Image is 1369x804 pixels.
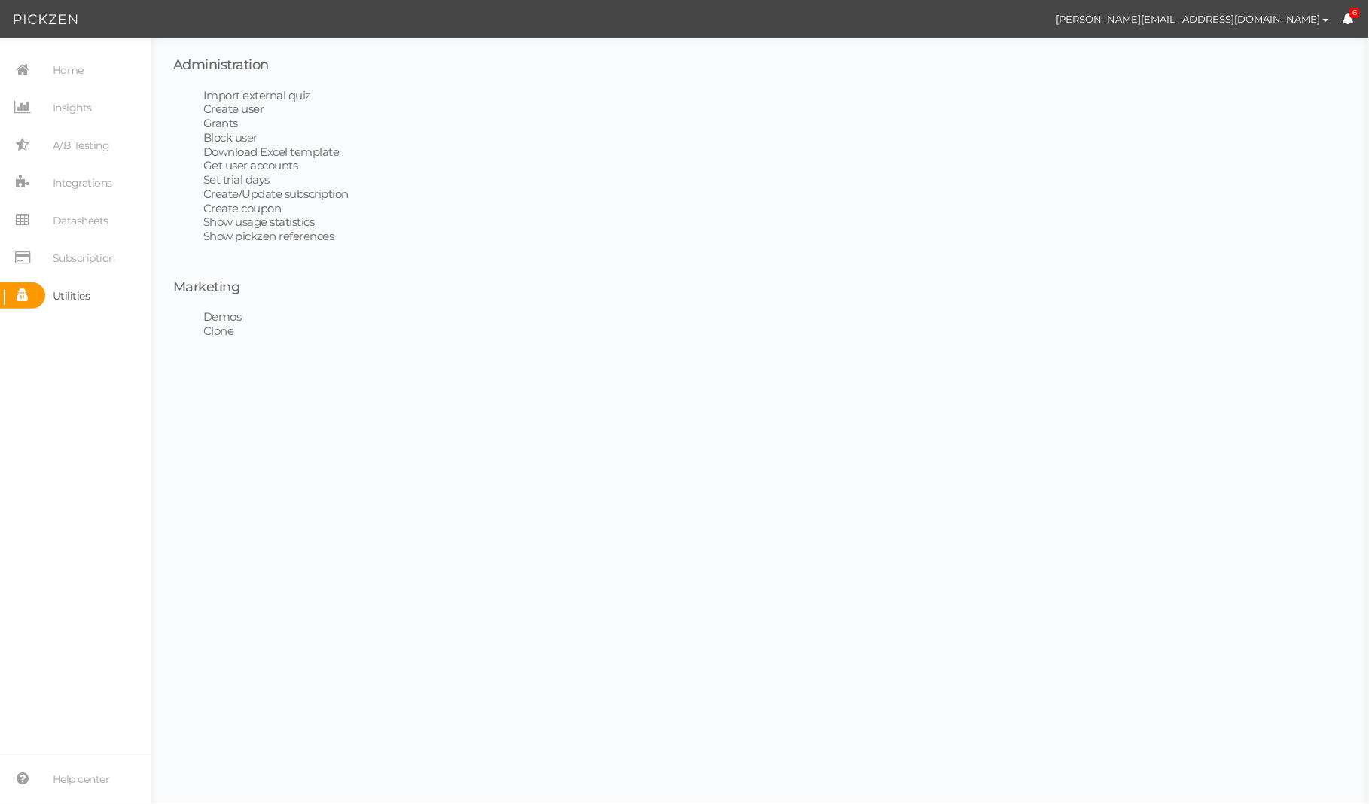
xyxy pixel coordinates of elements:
[53,768,110,792] span: Help center
[53,58,84,82] span: Home
[203,324,234,338] a: Clone
[53,133,110,157] span: A/B Testing
[203,145,340,159] a: Download Excel template
[203,201,282,215] a: Create coupon
[1056,13,1321,25] span: [PERSON_NAME][EMAIL_ADDRESS][DOMAIN_NAME]
[53,96,92,120] span: Insights
[53,171,112,195] span: Integrations
[173,56,269,73] span: Administration
[203,172,270,187] a: Set trial days
[203,187,349,201] a: Create/Update subscription
[53,284,90,308] span: Utilities
[53,209,108,233] span: Datasheets
[1350,8,1361,19] span: 6
[203,158,298,172] a: Get user accounts
[1042,6,1343,32] button: [PERSON_NAME][EMAIL_ADDRESS][DOMAIN_NAME]
[53,246,115,270] span: Subscription
[14,11,78,29] img: Pickzen logo
[203,116,238,130] a: Grants
[203,88,311,102] a: Import external quiz
[203,102,264,116] a: Create user
[1016,6,1042,32] img: 645035170bfe6d69f682a5d94dc53a6d
[203,309,242,324] a: Demos
[173,279,240,295] span: Marketing
[203,215,315,229] a: Show usage statistics
[203,229,334,243] a: Show pickzen references
[203,130,258,145] a: Block user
